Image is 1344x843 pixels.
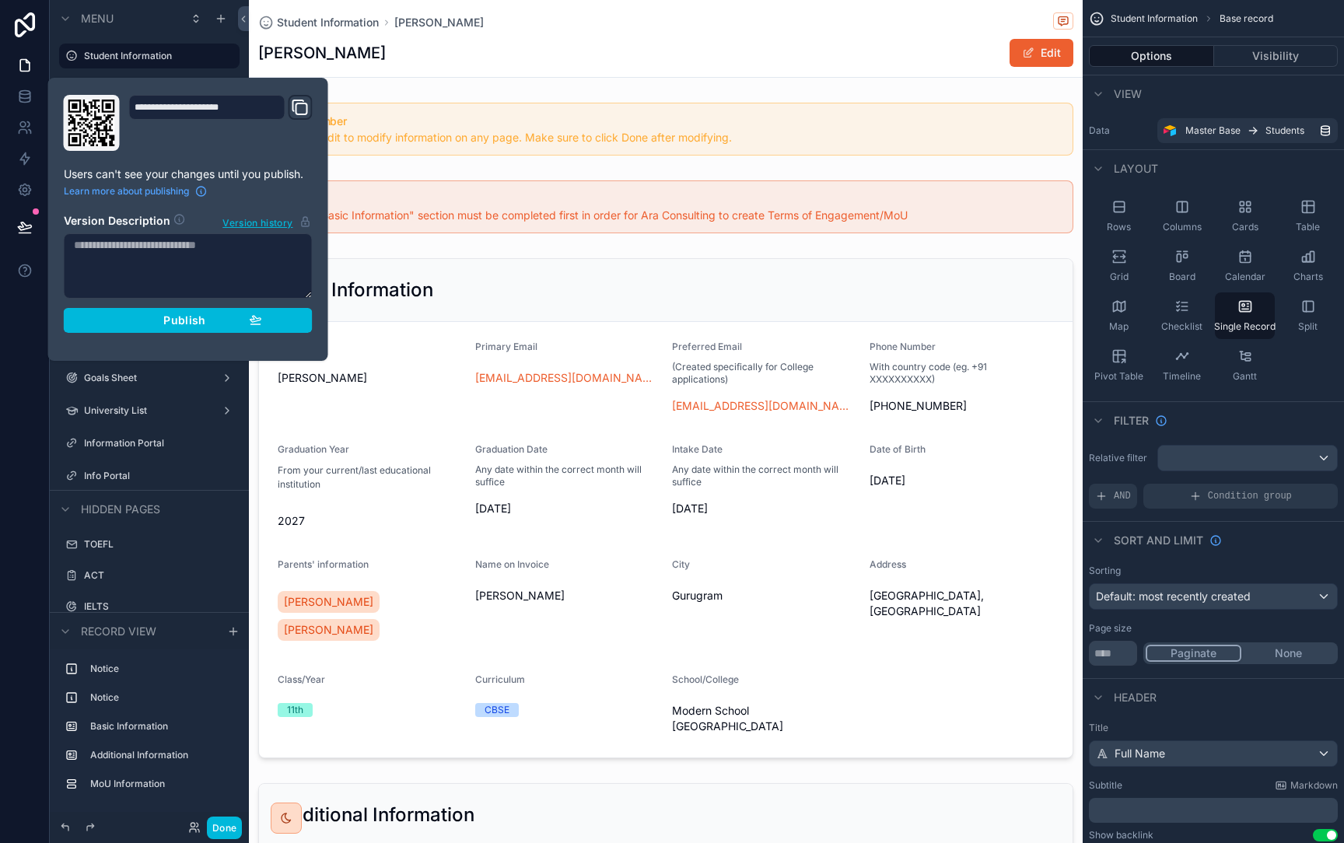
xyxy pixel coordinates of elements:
a: Create a record [78,72,240,96]
label: TOEFL [84,538,230,551]
span: Student Information [277,15,379,30]
span: Single Record [1214,320,1276,333]
span: Full Name [1115,746,1165,761]
label: Notice [90,691,227,704]
button: Columns [1152,193,1212,240]
button: Done [207,817,242,839]
h1: [PERSON_NAME] [258,42,386,64]
button: Edit [1010,39,1073,67]
label: Sorting [1089,565,1121,577]
span: Learn more about publishing [64,185,189,198]
label: Relative filter [1089,452,1151,464]
span: View [1114,86,1142,102]
span: Students [1265,124,1304,137]
span: Publish [163,313,205,327]
label: Additional Information [90,749,227,761]
a: Student Information [258,15,379,30]
div: scrollable content [50,649,249,812]
label: ACT [84,569,230,582]
label: Student Information [84,50,230,62]
span: Split [1298,320,1318,333]
span: Record view [81,624,156,639]
button: Full Name [1089,740,1338,767]
a: [PERSON_NAME] [394,15,484,30]
span: AND [1114,490,1131,502]
span: Student Information [1111,12,1198,25]
button: Visibility [1214,45,1339,67]
button: Grid [1089,243,1149,289]
button: Rows [1089,193,1149,240]
button: Calendar [1215,243,1275,289]
button: Gantt [1215,342,1275,389]
button: Board [1152,243,1212,289]
button: Pivot Table [1089,342,1149,389]
button: Cards [1215,193,1275,240]
span: Charts [1293,271,1323,283]
h2: Version Description [64,213,170,230]
img: Airtable Logo [1164,124,1176,137]
button: None [1241,645,1335,662]
label: Goals Sheet [84,372,208,384]
span: Columns [1163,221,1202,233]
span: Sort And Limit [1114,533,1203,548]
span: Header [1114,690,1157,705]
span: Grid [1110,271,1129,283]
p: Users can't see your changes until you publish. [64,166,313,182]
span: Markdown [1290,779,1338,792]
label: University List [84,404,208,417]
button: Single Record [1215,292,1275,339]
button: Publish [64,308,313,333]
label: Notice [90,663,227,675]
button: Split [1278,292,1338,339]
a: Markdown [1275,779,1338,792]
label: Title [1089,722,1338,734]
span: Master Base [1185,124,1241,137]
button: Checklist [1152,292,1212,339]
div: Domain and Custom Link [129,95,313,151]
span: Cards [1232,221,1258,233]
label: Information Portal [84,437,230,449]
span: Calendar [1225,271,1265,283]
span: Hidden pages [81,502,160,517]
label: Basic Information [90,720,227,733]
button: Default: most recently created [1089,583,1338,610]
button: Table [1278,193,1338,240]
button: Options [1089,45,1214,67]
label: Info Portal [84,470,230,482]
button: Charts [1278,243,1338,289]
label: MoU Information [90,778,227,790]
span: Table [1296,221,1320,233]
span: Pivot Table [1094,370,1143,383]
label: IELTS [84,600,230,613]
a: Learn more about publishing [64,185,208,198]
span: Menu [81,11,114,26]
label: Page size [1089,622,1132,635]
button: Paginate [1146,645,1241,662]
span: Map [1109,320,1129,333]
label: Data [1089,124,1151,137]
span: Version history [222,214,292,229]
span: Board [1169,271,1195,283]
a: Master BaseStudents [1157,118,1338,143]
span: Base record [1220,12,1273,25]
span: Timeline [1163,370,1201,383]
div: scrollable content [1089,798,1338,823]
button: Timeline [1152,342,1212,389]
span: Filter [1114,413,1149,428]
span: Rows [1107,221,1131,233]
span: Condition group [1208,490,1292,502]
button: Version history [222,213,312,230]
button: Map [1089,292,1149,339]
label: Subtitle [1089,779,1122,792]
span: Default: most recently created [1096,589,1251,603]
span: Gantt [1233,370,1257,383]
